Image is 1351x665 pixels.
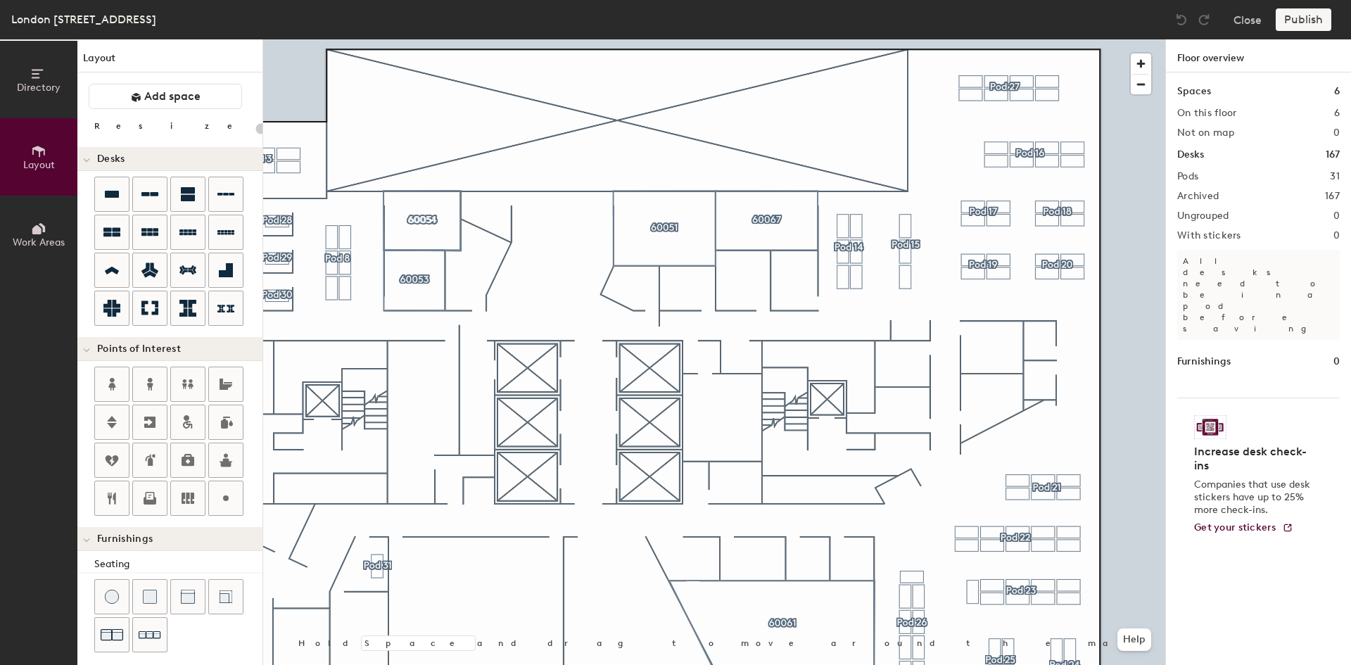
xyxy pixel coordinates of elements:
span: Work Areas [13,236,65,248]
img: Couch (corner) [219,590,233,604]
button: Help [1117,628,1151,651]
h2: Ungrouped [1177,210,1229,222]
h2: 6 [1334,108,1340,119]
h1: Spaces [1177,84,1211,99]
button: Couch (corner) [208,579,243,614]
span: Furnishings [97,533,153,545]
img: Sticker logo [1194,415,1226,439]
h2: 167 [1325,191,1340,202]
button: Stool [94,579,129,614]
h2: Not on map [1177,127,1234,139]
h1: Layout [77,51,262,72]
h2: Pods [1177,171,1198,182]
h1: 0 [1333,354,1340,369]
div: Seating [94,557,262,572]
h1: Floor overview [1166,39,1351,72]
h1: Desks [1177,147,1204,163]
span: Add space [144,89,201,103]
img: Stool [105,590,119,604]
h2: With stickers [1177,230,1241,241]
div: London [STREET_ADDRESS] [11,11,156,28]
button: Couch (x2) [94,617,129,652]
span: Directory [17,82,61,94]
button: Cushion [132,579,167,614]
img: Cushion [143,590,157,604]
span: Desks [97,153,125,165]
a: Get your stickers [1194,522,1293,534]
p: All desks need to be in a pod before saving [1177,250,1340,340]
h1: 6 [1334,84,1340,99]
button: Close [1233,8,1262,31]
p: Companies that use desk stickers have up to 25% more check-ins. [1194,479,1314,517]
h4: Increase desk check-ins [1194,445,1314,473]
h1: 167 [1326,147,1340,163]
h2: 31 [1330,171,1340,182]
span: Get your stickers [1194,521,1276,533]
span: Points of Interest [97,343,181,355]
img: Couch (x3) [139,624,161,646]
h2: On this floor [1177,108,1237,119]
h2: 0 [1333,210,1340,222]
button: Couch (middle) [170,579,205,614]
img: Couch (middle) [181,590,195,604]
h1: Furnishings [1177,354,1231,369]
h2: 0 [1333,127,1340,139]
img: Couch (x2) [101,623,123,646]
button: Couch (x3) [132,617,167,652]
img: Redo [1197,13,1211,27]
h2: Archived [1177,191,1219,202]
span: Layout [23,159,55,171]
button: Add space [89,84,242,109]
h2: 0 [1333,230,1340,241]
img: Undo [1174,13,1188,27]
div: Resize [94,120,250,132]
